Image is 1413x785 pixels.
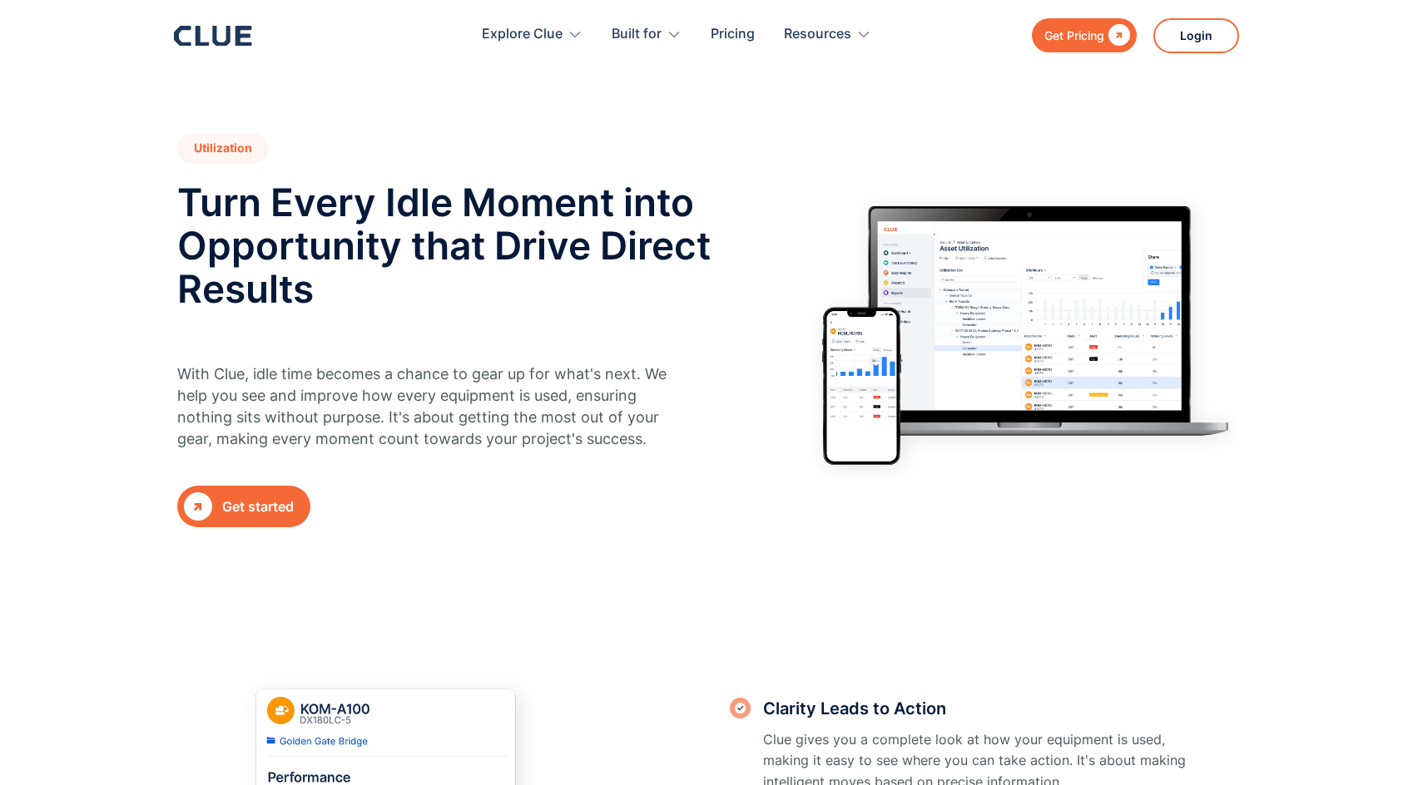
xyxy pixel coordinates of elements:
[184,492,212,521] div: 
[1032,18,1137,52] a: Get Pricing
[811,184,1236,476] img: Image showing CLUE's single pane of glass for mobile and desktop
[784,8,871,61] div: Resources
[612,8,662,61] div: Built for
[1104,25,1130,46] div: 
[222,496,294,517] div: Get started
[482,8,583,61] div: Explore Clue
[177,180,714,310] h2: Turn Every Idle Moment into Opportunity that Drive Direct Results
[1044,25,1104,46] div: Get Pricing
[730,698,751,718] img: Icon of a checkmark in a circle.
[482,8,563,61] div: Explore Clue
[784,8,851,61] div: Resources
[177,486,310,527] a: Get started
[763,696,1198,721] h3: Clarity Leads to Action
[1153,18,1239,53] a: Login
[177,363,681,450] p: With Clue, idle time becomes a chance to gear up for what's next. We help you see and improve how...
[612,8,682,61] div: Built for
[177,133,269,164] h1: Utilization
[711,8,755,61] a: Pricing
